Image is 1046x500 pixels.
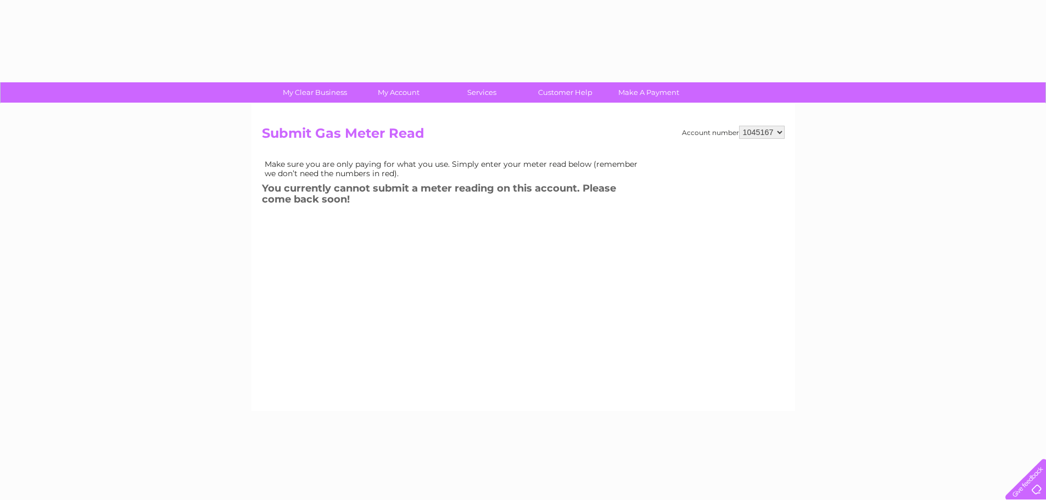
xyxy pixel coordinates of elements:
[262,181,646,211] h3: You currently cannot submit a meter reading on this account. Please come back soon!
[353,82,444,103] a: My Account
[603,82,694,103] a: Make A Payment
[520,82,611,103] a: Customer Help
[270,82,360,103] a: My Clear Business
[682,126,785,139] div: Account number
[262,126,785,147] h2: Submit Gas Meter Read
[437,82,527,103] a: Services
[262,157,646,180] td: Make sure you are only paying for what you use. Simply enter your meter read below (remember we d...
